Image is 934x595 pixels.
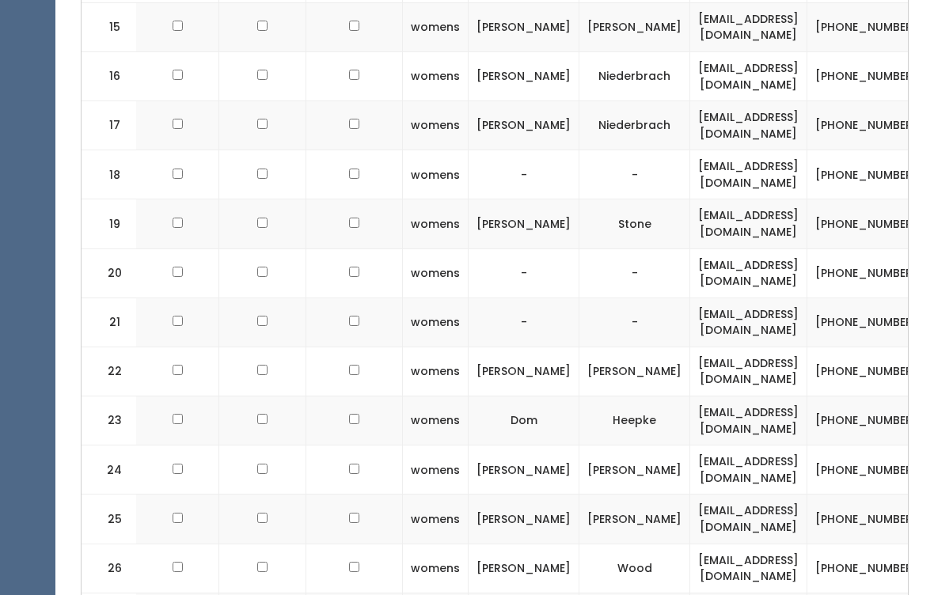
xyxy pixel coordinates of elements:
td: 22 [82,347,137,396]
td: - [469,150,579,199]
td: Stone [579,199,690,248]
td: [EMAIL_ADDRESS][DOMAIN_NAME] [690,297,807,347]
td: [PHONE_NUMBER] [807,347,927,396]
td: 21 [82,297,137,347]
td: [PERSON_NAME] [469,199,579,248]
td: womens [403,347,469,396]
td: Dom [469,396,579,445]
td: [EMAIL_ADDRESS][DOMAIN_NAME] [690,396,807,445]
td: womens [403,396,469,445]
td: 17 [82,101,137,150]
td: [PERSON_NAME] [579,495,690,544]
td: [PERSON_NAME] [469,347,579,396]
td: womens [403,297,469,347]
td: womens [403,199,469,248]
td: [EMAIL_ADDRESS][DOMAIN_NAME] [690,51,807,100]
td: [EMAIL_ADDRESS][DOMAIN_NAME] [690,544,807,593]
td: womens [403,150,469,199]
td: womens [403,2,469,51]
td: [PHONE_NUMBER] [807,396,927,445]
td: Wood [579,544,690,593]
td: [PERSON_NAME] [579,445,690,495]
td: 18 [82,150,137,199]
td: [PHONE_NUMBER] [807,495,927,544]
td: - [469,248,579,297]
td: womens [403,445,469,495]
td: [EMAIL_ADDRESS][DOMAIN_NAME] [690,2,807,51]
td: [EMAIL_ADDRESS][DOMAIN_NAME] [690,248,807,297]
td: 16 [82,51,137,100]
td: [PHONE_NUMBER] [807,150,927,199]
td: Niederbrach [579,101,690,150]
td: [PERSON_NAME] [469,445,579,495]
td: 19 [82,199,137,248]
td: [EMAIL_ADDRESS][DOMAIN_NAME] [690,445,807,495]
td: [PHONE_NUMBER] [807,51,927,100]
td: [PHONE_NUMBER] [807,2,927,51]
td: womens [403,248,469,297]
td: - [579,150,690,199]
td: [EMAIL_ADDRESS][DOMAIN_NAME] [690,495,807,544]
td: - [469,297,579,347]
td: [PERSON_NAME] [469,101,579,150]
td: 20 [82,248,137,297]
td: [PERSON_NAME] [469,51,579,100]
td: 23 [82,396,137,445]
td: [EMAIL_ADDRESS][DOMAIN_NAME] [690,150,807,199]
td: [EMAIL_ADDRESS][DOMAIN_NAME] [690,347,807,396]
td: [PHONE_NUMBER] [807,297,927,347]
td: [PERSON_NAME] [469,2,579,51]
td: [PHONE_NUMBER] [807,445,927,495]
td: 15 [82,2,137,51]
td: - [579,248,690,297]
td: [PERSON_NAME] [469,544,579,593]
td: [PHONE_NUMBER] [807,101,927,150]
td: [PERSON_NAME] [579,347,690,396]
td: womens [403,51,469,100]
td: womens [403,101,469,150]
td: - [579,297,690,347]
td: [PERSON_NAME] [579,2,690,51]
td: Niederbrach [579,51,690,100]
td: [PHONE_NUMBER] [807,248,927,297]
td: womens [403,495,469,544]
td: womens [403,544,469,593]
td: Heepke [579,396,690,445]
td: 25 [82,495,137,544]
td: 24 [82,445,137,495]
td: [PERSON_NAME] [469,495,579,544]
td: [PHONE_NUMBER] [807,544,927,593]
td: [EMAIL_ADDRESS][DOMAIN_NAME] [690,101,807,150]
td: 26 [82,544,137,593]
td: [PHONE_NUMBER] [807,199,927,248]
td: [EMAIL_ADDRESS][DOMAIN_NAME] [690,199,807,248]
